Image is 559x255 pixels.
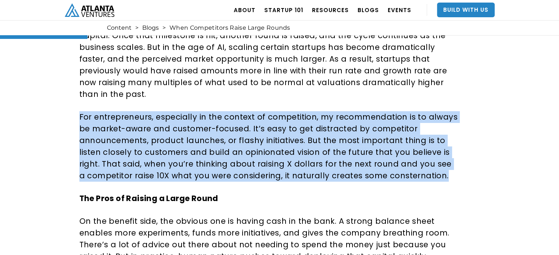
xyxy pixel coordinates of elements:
[79,6,459,100] p: Historically, in startups, funding is often used to achieve a new milestone. For example, going f...
[169,24,290,32] div: When Competitors Raise Large Rounds
[107,24,132,32] a: Content
[437,3,495,17] a: Build With Us
[79,111,459,182] p: For entrepreneurs, especially in the context of competition, my recommendation is to always be ma...
[135,24,139,32] div: >
[162,24,166,32] div: >
[79,193,218,204] strong: The Pros of Raising a Large Round
[142,24,159,32] a: Blogs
